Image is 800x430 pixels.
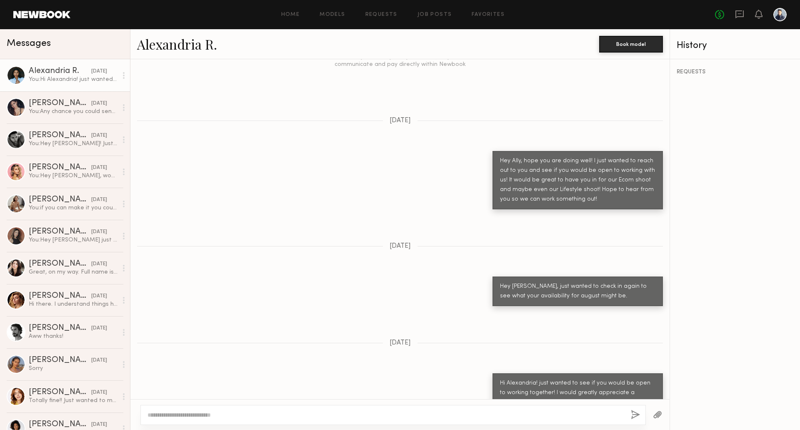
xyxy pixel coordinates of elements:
div: [PERSON_NAME] [29,163,91,172]
div: [DATE] [91,100,107,108]
div: [DATE] [91,164,107,172]
div: Totally fine!! Just wanted to make sure I wasn't missing an email! [29,397,117,405]
div: Aww thanks! [29,332,117,340]
div: [DATE] [91,357,107,365]
a: Requests [365,12,397,18]
div: [DATE] [91,260,107,268]
div: [PERSON_NAME] [29,228,91,236]
div: [DATE] [91,324,107,332]
div: [DATE] [91,292,107,300]
a: Alexandria R. [137,35,217,53]
a: Job Posts [417,12,452,18]
div: [PERSON_NAME] [29,99,91,108]
a: Book model [599,40,663,47]
div: [DATE] [91,421,107,429]
div: [DATE] [91,132,107,140]
a: Models [320,12,345,18]
a: Favorites [472,12,505,18]
div: Hi Alexandria! just wanted to see if you would be open to working together! I would greatly appre... [500,379,655,407]
div: You: Hey [PERSON_NAME] just sent you an email. Please let me know by [DATE]. [29,236,117,244]
div: You: Hi Alexandria! just wanted to see if you would be open to working together! I would greatly ... [29,75,117,83]
div: Sorry [29,365,117,372]
div: [DATE] [91,389,107,397]
div: [DATE] [91,68,107,75]
span: Messages [7,39,51,48]
div: For your safety and protection, only communicate and pay directly within Newbook [333,53,467,68]
div: [PERSON_NAME] [29,388,91,397]
div: Hey [PERSON_NAME], just wanted to check in again to see what your availability for august might be. [500,282,655,301]
button: Book model [599,36,663,53]
div: You: Hey [PERSON_NAME], would be available [DATE] for an ecom shoot? [29,172,117,180]
div: Hey Ally, hope you are doing well! I just wanted to reach out to you and see if you would be open... [500,156,655,204]
span: [DATE] [390,243,411,250]
div: [DATE] [91,228,107,236]
div: [PERSON_NAME] [29,292,91,300]
span: [DATE] [390,339,411,347]
div: You: if you can make it you could be a regular ecom model for us. [29,204,117,212]
div: REQUESTS [677,69,793,75]
div: [PERSON_NAME] [29,131,91,140]
div: [PERSON_NAME] [29,196,91,204]
span: [DATE] [390,117,411,124]
div: [PERSON_NAME] [29,260,91,268]
div: You: Any chance you could send me some digitals of you in a plain tshirt and jeans against a plai... [29,108,117,116]
div: [PERSON_NAME] [29,324,91,332]
div: Alexandria R. [29,67,91,75]
div: History [677,41,793,50]
div: [DATE] [91,196,107,204]
a: Home [281,12,300,18]
div: Hi there. I understand things happen. Sounds good. [29,300,117,308]
div: Great, on my way. Full name is [PERSON_NAME]. Will keep an eye out for the booking request. [29,268,117,276]
div: You: Hey [PERSON_NAME]! Just wanted to see if you would be available for a shoot the 3rd week of ... [29,140,117,148]
div: [PERSON_NAME] [29,420,91,429]
div: [PERSON_NAME] [29,356,91,365]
